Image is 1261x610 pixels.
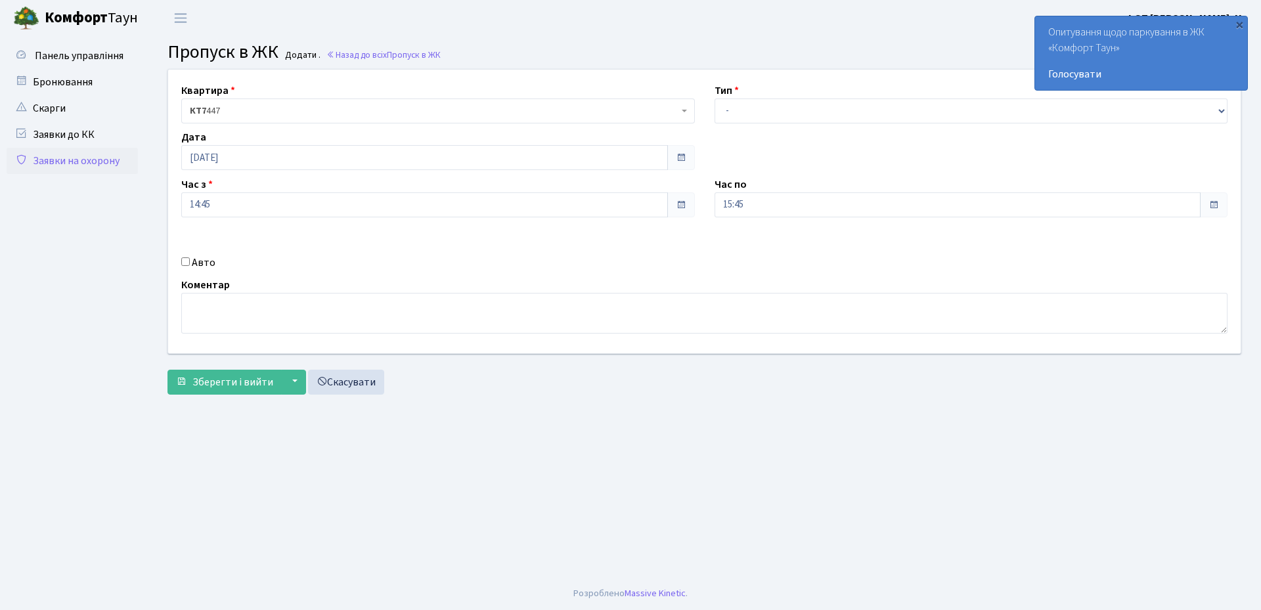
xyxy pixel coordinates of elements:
label: Час по [715,177,747,192]
a: ФОП [PERSON_NAME]. Н. [1126,11,1245,26]
div: Розроблено . [573,586,688,601]
button: Зберегти і вийти [167,370,282,395]
label: Квартира [181,83,235,98]
button: Переключити навігацію [164,7,197,29]
label: Авто [192,255,215,271]
span: Таун [45,7,138,30]
span: <b>КТ7</b>&nbsp;&nbsp;&nbsp;447 [181,98,695,123]
span: Зберегти і вийти [192,375,273,389]
label: Тип [715,83,739,98]
a: Заявки до КК [7,121,138,148]
label: Коментар [181,277,230,293]
a: Голосувати [1048,66,1234,82]
label: Дата [181,129,206,145]
a: Скасувати [308,370,384,395]
span: Пропуск в ЖК [167,39,278,65]
b: КТ7 [190,104,206,118]
div: Опитування щодо паркування в ЖК «Комфорт Таун» [1035,16,1247,90]
span: <b>КТ7</b>&nbsp;&nbsp;&nbsp;447 [190,104,678,118]
a: Панель управління [7,43,138,69]
span: Панель управління [35,49,123,63]
label: Час з [181,177,213,192]
img: logo.png [13,5,39,32]
a: Бронювання [7,69,138,95]
span: Пропуск в ЖК [387,49,441,61]
a: Massive Kinetic [625,586,686,600]
a: Заявки на охорону [7,148,138,174]
small: Додати . [282,50,321,61]
b: Комфорт [45,7,108,28]
a: Назад до всіхПропуск в ЖК [326,49,441,61]
div: × [1233,18,1246,31]
a: Скарги [7,95,138,121]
